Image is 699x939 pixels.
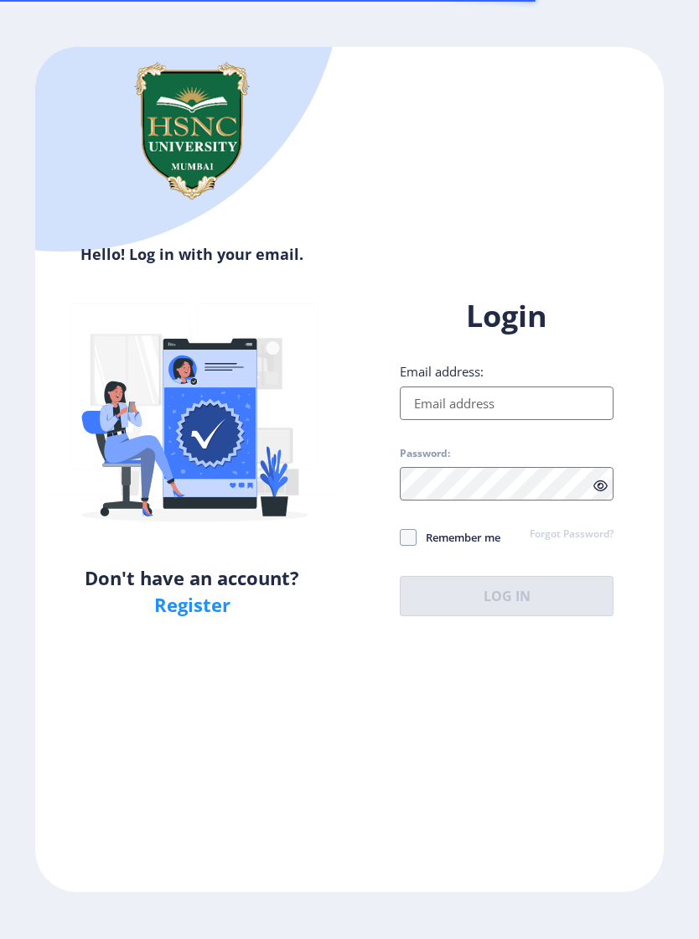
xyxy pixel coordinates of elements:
label: Email address: [400,363,484,380]
button: Log In [400,576,614,616]
a: Forgot Password? [530,527,614,542]
input: Email address [400,386,614,420]
h6: Hello! Log in with your email. [48,244,337,264]
img: Verified-rafiki.svg [48,271,341,564]
a: Register [154,592,230,617]
span: Remember me [417,527,500,547]
label: Password: [400,447,450,460]
h1: Login [400,296,614,336]
h5: Don't have an account? [48,564,337,618]
img: hsnc.png [108,47,276,215]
